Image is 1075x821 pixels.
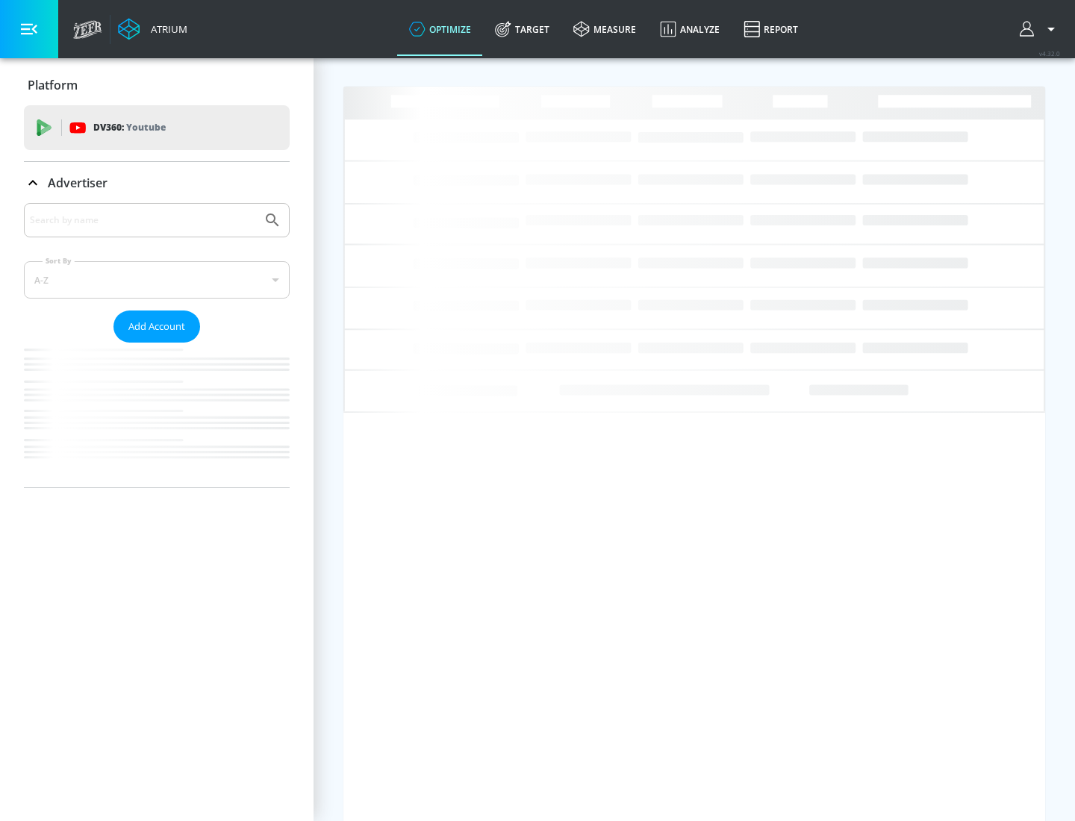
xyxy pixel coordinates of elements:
a: Target [483,2,561,56]
input: Search by name [30,210,256,230]
a: optimize [397,2,483,56]
a: Analyze [648,2,732,56]
a: measure [561,2,648,56]
nav: list of Advertiser [24,343,290,487]
span: v 4.32.0 [1039,49,1060,57]
label: Sort By [43,256,75,266]
div: Platform [24,64,290,106]
p: Platform [28,77,78,93]
div: Atrium [145,22,187,36]
div: Advertiser [24,162,290,204]
div: A-Z [24,261,290,299]
a: Report [732,2,810,56]
button: Add Account [113,310,200,343]
p: Youtube [126,119,166,135]
p: DV360: [93,119,166,136]
div: DV360: Youtube [24,105,290,150]
p: Advertiser [48,175,107,191]
span: Add Account [128,318,185,335]
a: Atrium [118,18,187,40]
div: Advertiser [24,203,290,487]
